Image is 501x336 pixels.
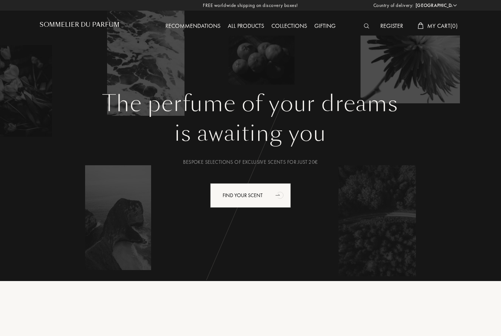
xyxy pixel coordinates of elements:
[224,22,268,30] a: All products
[210,183,291,208] div: Find your scent
[427,22,458,30] span: My Cart ( 0 )
[224,22,268,31] div: All products
[45,91,456,117] h1: The perfume of your dreams
[311,22,339,31] div: Gifting
[268,22,311,31] div: Collections
[273,188,288,202] div: animation
[373,2,414,9] span: Country of delivery:
[40,21,120,31] a: Sommelier du Parfum
[40,21,120,28] h1: Sommelier du Parfum
[268,22,311,30] a: Collections
[377,22,407,31] div: Register
[364,23,369,29] img: search_icn_white.svg
[45,117,456,150] div: is awaiting you
[377,22,407,30] a: Register
[162,22,224,30] a: Recommendations
[418,22,424,29] img: cart_white.svg
[162,22,224,31] div: Recommendations
[45,158,456,166] div: Bespoke selections of exclusive scents for just 20€
[205,183,296,208] a: Find your scentanimation
[311,22,339,30] a: Gifting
